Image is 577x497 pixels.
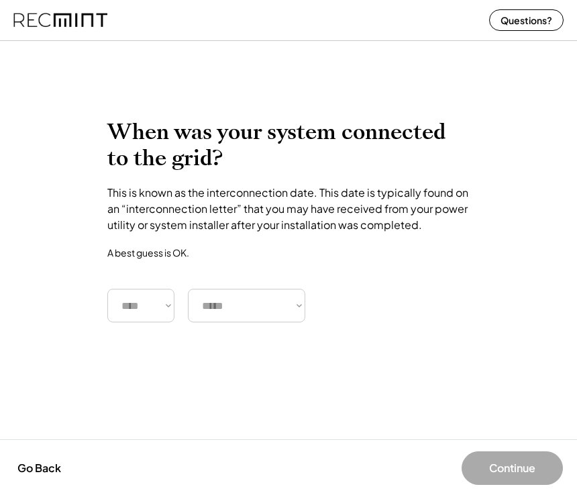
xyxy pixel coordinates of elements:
[107,120,470,172] h2: When was your system connected to the grid?
[489,10,564,32] button: Questions?
[13,3,107,38] img: recmint-logotype%403x%20%281%29.jpeg
[107,185,470,234] div: This is known as the interconnection date. This date is typically found on an “interconnection le...
[13,454,65,484] button: Go Back
[107,247,189,259] div: A best guess is OK.
[462,452,563,486] button: Continue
